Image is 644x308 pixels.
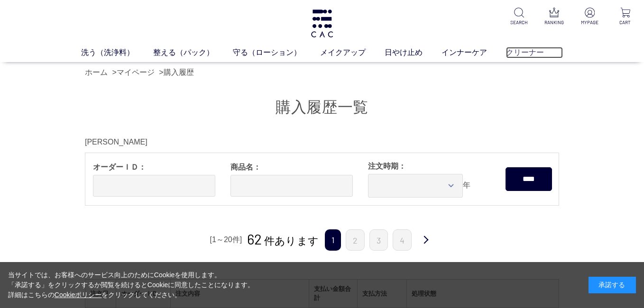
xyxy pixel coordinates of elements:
[543,19,566,26] p: RANKING
[393,229,412,251] a: 4
[247,235,319,247] span: 件あります
[614,19,636,26] p: CART
[230,162,353,173] span: 商品名：
[507,19,530,26] p: SEARCH
[369,229,388,251] a: 3
[153,47,233,58] a: 整える（パック）
[159,67,196,78] li: >
[85,97,559,118] h1: 購入履歴一覧
[112,67,156,78] li: >
[164,68,194,76] a: 購入履歴
[442,47,506,58] a: インナーケア
[579,19,601,26] p: MYPAGE
[247,230,262,247] span: 62
[93,162,215,173] span: オーダーＩＤ：
[506,47,563,58] a: クリーナー
[543,8,566,26] a: RANKING
[589,277,636,293] div: 承諾する
[233,47,320,58] a: 守る（ローション）
[117,68,155,76] a: マイページ
[55,291,102,299] a: Cookieポリシー
[360,153,498,205] div: 年
[310,9,334,37] img: logo
[368,161,490,172] span: 注文時期：
[416,229,435,252] a: 次
[209,233,244,247] div: [1～20件]
[325,229,341,251] span: 1
[614,8,636,26] a: CART
[8,270,255,300] div: 当サイトでは、お客様へのサービス向上のためにCookieを使用します。 「承諾する」をクリックするか閲覧を続けるとCookieに同意したことになります。 詳細はこちらの をクリックしてください。
[85,136,559,148] div: [PERSON_NAME]
[385,47,442,58] a: 日やけ止め
[507,8,530,26] a: SEARCH
[81,47,153,58] a: 洗う（洗浄料）
[320,47,385,58] a: メイクアップ
[346,229,365,251] a: 2
[85,68,108,76] a: ホーム
[579,8,601,26] a: MYPAGE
